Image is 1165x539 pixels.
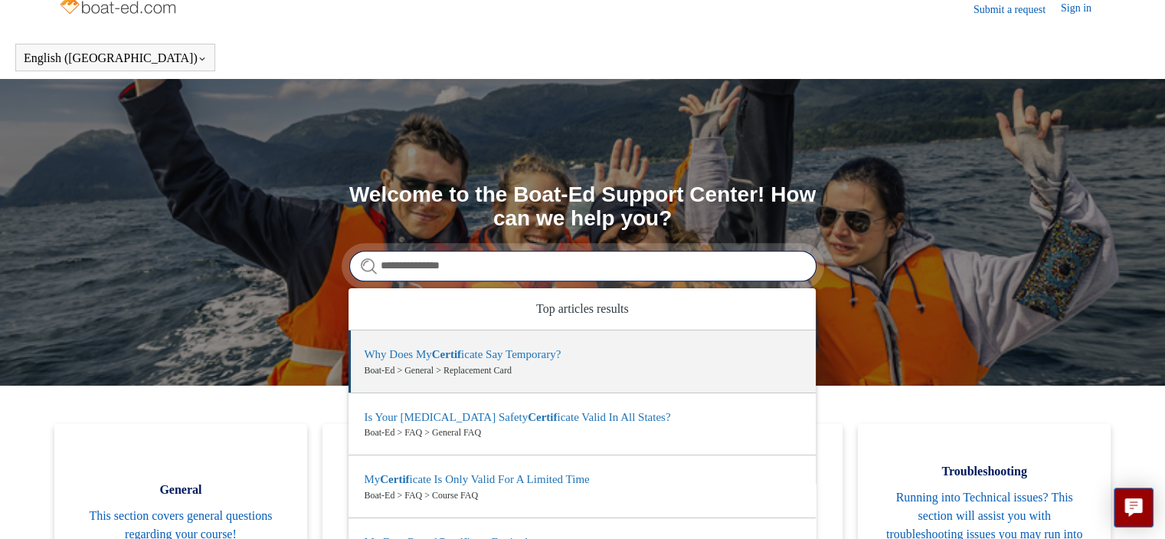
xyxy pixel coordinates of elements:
[432,348,461,360] em: Certif
[24,51,207,65] button: English ([GEOGRAPHIC_DATA])
[349,251,816,281] input: Search
[345,472,552,490] span: FAQ
[974,2,1061,18] a: Submit a request
[1114,488,1154,527] button: Live chat
[528,411,557,423] em: Certif
[380,473,409,485] em: Certif
[349,288,816,330] zd-autocomplete-header: Top articles results
[349,183,816,231] h1: Welcome to the Boat-Ed Support Center! How can we help you?
[364,363,800,377] zd-autocomplete-breadcrumbs-multibrand: Boat-Ed > General > Replacement Card
[881,462,1088,481] span: Troubleshooting
[364,348,561,363] zd-autocomplete-title-multibrand: Suggested result 1 Why Does My Certificate Say Temporary?
[364,411,670,426] zd-autocomplete-title-multibrand: Suggested result 2 Is Your Boating Safety Certificate Valid In All States?
[364,426,800,439] zd-autocomplete-breadcrumbs-multibrand: Boat-Ed > FAQ > General FAQ
[364,488,800,502] zd-autocomplete-breadcrumbs-multibrand: Boat-Ed > FAQ > Course FAQ
[77,481,284,499] span: General
[364,473,589,488] zd-autocomplete-title-multibrand: Suggested result 3 My Certificate Is Only Valid For A Limited Time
